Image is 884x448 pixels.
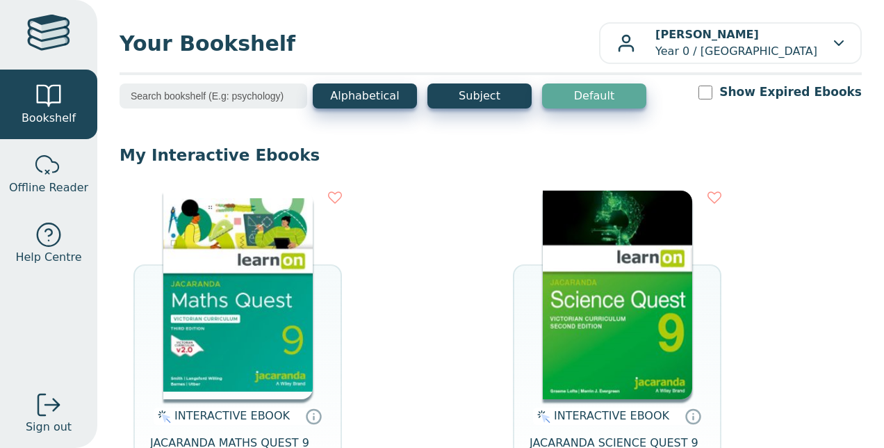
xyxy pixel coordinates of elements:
[26,419,72,435] span: Sign out
[174,409,290,422] span: INTERACTIVE EBOOK
[599,22,862,64] button: [PERSON_NAME]Year 0 / [GEOGRAPHIC_DATA]
[120,83,307,109] input: Search bookshelf (E.g: psychology)
[554,409,669,422] span: INTERACTIVE EBOOK
[305,408,322,424] a: Interactive eBooks are accessed online via the publisher’s portal. They contain interactive resou...
[655,28,759,41] b: [PERSON_NAME]
[533,408,550,425] img: interactive.svg
[655,26,817,60] p: Year 0 / [GEOGRAPHIC_DATA]
[163,191,313,399] img: d8ec4081-4f6c-4da7-a9b0-af0f6a6d5f93.jpg
[15,249,81,266] span: Help Centre
[22,110,76,127] span: Bookshelf
[120,145,862,166] p: My Interactive Ebooks
[120,28,599,59] span: Your Bookshelf
[313,83,417,109] button: Alphabetical
[542,83,646,109] button: Default
[719,83,862,101] label: Show Expired Ebooks
[427,83,532,109] button: Subject
[543,191,692,399] img: 30be4121-5288-ea11-a992-0272d098c78b.png
[685,408,701,424] a: Interactive eBooks are accessed online via the publisher’s portal. They contain interactive resou...
[154,408,171,425] img: interactive.svg
[9,179,88,196] span: Offline Reader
